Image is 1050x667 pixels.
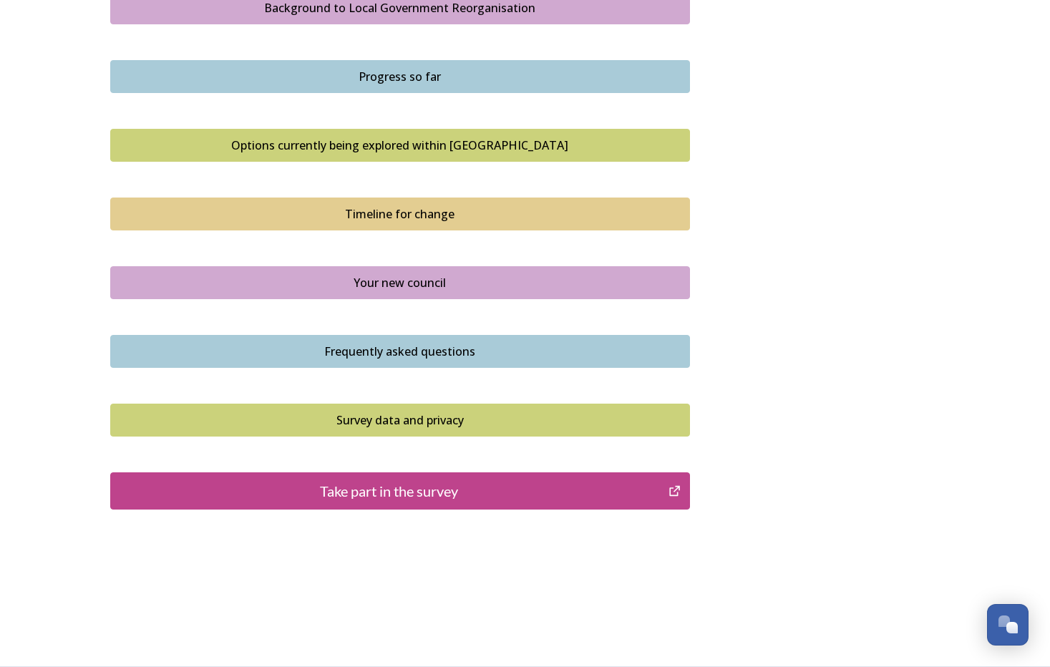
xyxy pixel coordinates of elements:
div: Timeline for change [118,205,682,223]
button: Options currently being explored within West Sussex [110,129,690,162]
button: Open Chat [987,604,1029,646]
button: Progress so far [110,60,690,93]
button: Frequently asked questions [110,335,690,368]
button: Your new council [110,266,690,299]
div: Survey data and privacy [118,412,682,429]
div: Your new council [118,274,682,291]
div: Take part in the survey [118,480,661,502]
div: Frequently asked questions [118,343,682,360]
div: Options currently being explored within [GEOGRAPHIC_DATA] [118,137,682,154]
button: Survey data and privacy [110,404,690,437]
button: Timeline for change [110,198,690,230]
div: Progress so far [118,68,682,85]
button: Take part in the survey [110,472,690,510]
